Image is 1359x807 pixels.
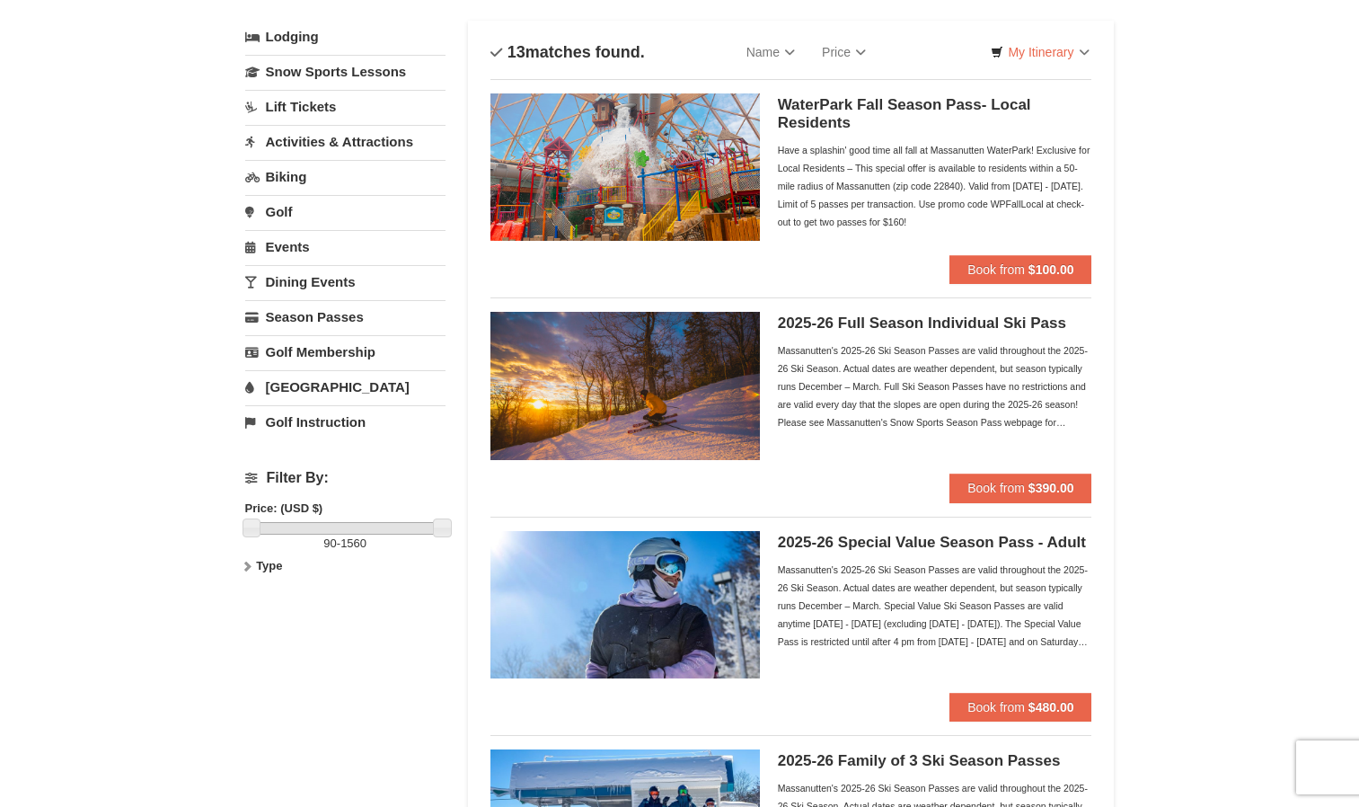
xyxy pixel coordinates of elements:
[778,341,1092,431] div: Massanutten's 2025-26 Ski Season Passes are valid throughout the 2025-26 Ski Season. Actual dates...
[778,561,1092,651] div: Massanutten's 2025-26 Ski Season Passes are valid throughout the 2025-26 Ski Season. Actual dates...
[245,125,446,158] a: Activities & Attractions
[1028,700,1074,714] strong: $480.00
[245,300,446,333] a: Season Passes
[245,405,446,439] a: Golf Instruction
[949,255,1091,284] button: Book from $100.00
[245,265,446,298] a: Dining Events
[733,34,808,70] a: Name
[778,96,1092,132] h5: WaterPark Fall Season Pass- Local Residents
[979,39,1100,66] a: My Itinerary
[808,34,879,70] a: Price
[245,195,446,228] a: Golf
[245,160,446,193] a: Biking
[507,43,525,61] span: 13
[245,230,446,263] a: Events
[778,315,1092,333] h5: 2025-26 Full Season Individual Ski Pass
[340,537,366,550] span: 1560
[490,93,760,241] img: 6619937-212-8c750e5f.jpg
[245,470,446,486] h4: Filter By:
[490,312,760,459] img: 6619937-208-2295c65e.jpg
[778,141,1092,231] div: Have a splashin' good time all fall at Massanutten WaterPark! Exclusive for Local Residents – Thi...
[245,501,323,515] strong: Price: (USD $)
[490,531,760,678] img: 6619937-198-dda1df27.jpg
[245,535,446,553] label: -
[245,21,446,53] a: Lodging
[1028,481,1074,495] strong: $390.00
[323,537,336,550] span: 90
[490,43,645,61] h4: matches found.
[245,370,446,403] a: [GEOGRAPHIC_DATA]
[967,700,1025,714] span: Book from
[245,55,446,88] a: Snow Sports Lessons
[778,534,1092,552] h5: 2025-26 Special Value Season Pass - Adult
[949,693,1091,722] button: Book from $480.00
[245,335,446,368] a: Golf Membership
[1028,262,1074,277] strong: $100.00
[256,559,282,572] strong: Type
[967,262,1025,277] span: Book from
[778,752,1092,770] h5: 2025-26 Family of 3 Ski Season Passes
[949,474,1091,502] button: Book from $390.00
[967,481,1025,495] span: Book from
[245,90,446,123] a: Lift Tickets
